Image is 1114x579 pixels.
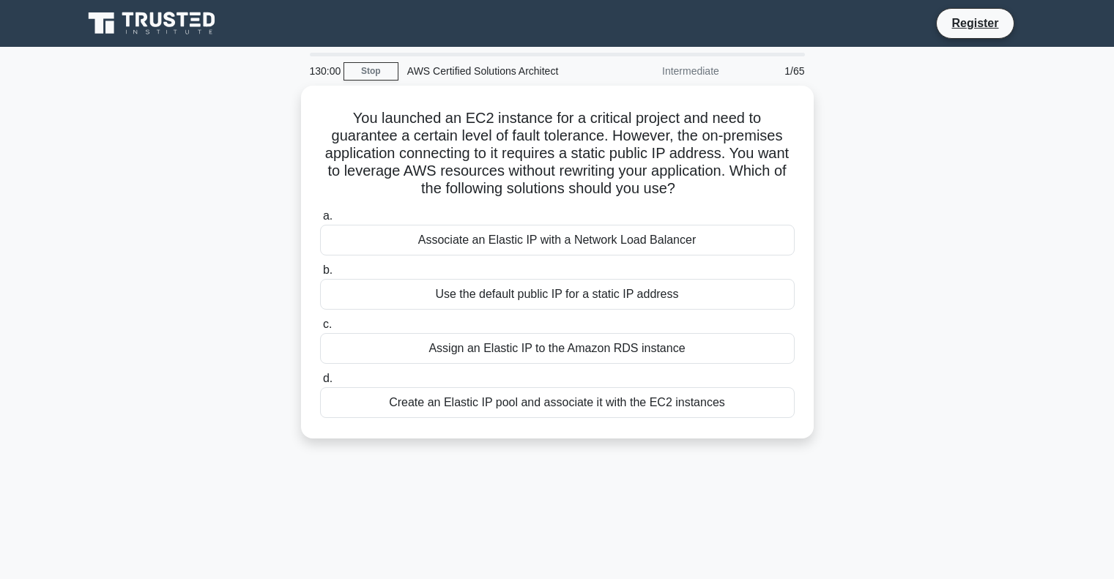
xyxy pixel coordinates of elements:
div: Use the default public IP for a static IP address [320,279,795,310]
div: Assign an Elastic IP to the Amazon RDS instance [320,333,795,364]
span: d. [323,372,333,384]
span: b. [323,264,333,276]
h5: You launched an EC2 instance for a critical project and need to guarantee a certain level of faul... [319,109,796,198]
a: Register [943,14,1007,32]
div: Intermediate [600,56,728,86]
div: AWS Certified Solutions Architect [398,56,600,86]
div: 1/65 [728,56,814,86]
a: Stop [344,62,398,81]
span: c. [323,318,332,330]
div: 130:00 [301,56,344,86]
span: a. [323,209,333,222]
div: Associate an Elastic IP with a Network Load Balancer [320,225,795,255]
div: Create an Elastic IP pool and associate it with the EC2 instances [320,387,795,418]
